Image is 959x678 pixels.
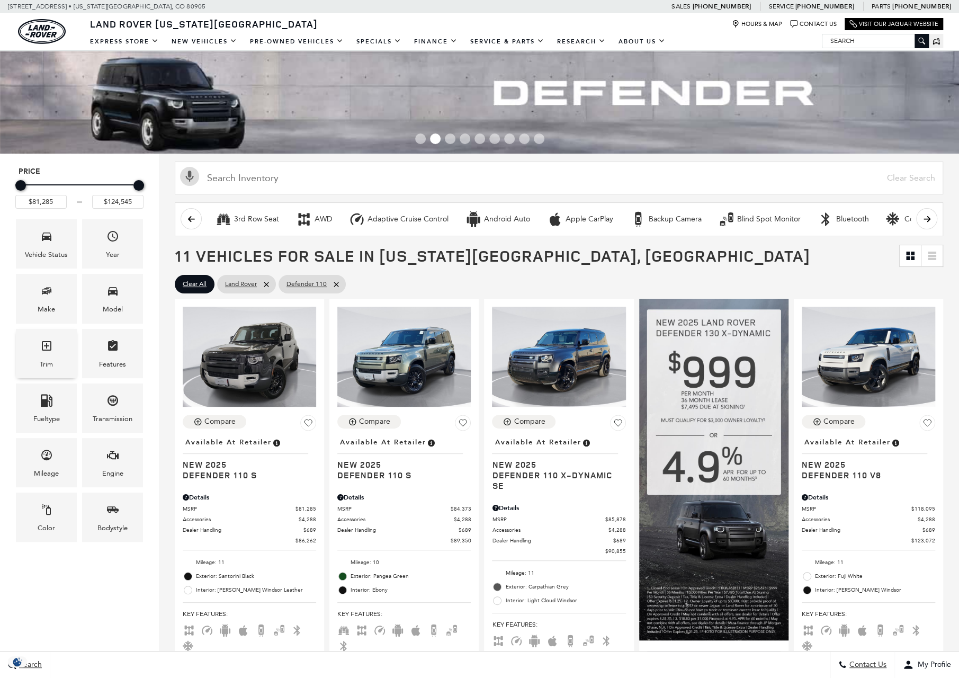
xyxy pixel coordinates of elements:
div: 3rd Row Seat [216,211,231,227]
span: MSRP [337,505,450,513]
span: Bluetooth [337,641,350,649]
span: Bodystyle [106,501,119,522]
span: Key Features : [183,608,316,620]
a: Specials [350,32,408,51]
a: Visit Our Jaguar Website [849,20,938,28]
div: AWD [315,215,332,224]
span: Go to slide 6 [489,133,500,144]
div: Pricing Details - Defender 110 S [183,493,316,502]
span: Interior: Light Cloud Windsor [505,595,625,606]
a: Available at RetailerNew 2025Defender 110 S [337,435,471,480]
span: Cooled Seats [183,641,195,649]
span: Features [106,337,119,359]
span: Adaptive Cruise Control [201,626,213,633]
div: Cooled Seats [904,215,949,224]
div: Apple CarPlay [547,211,563,227]
span: Backup Camera [874,626,886,633]
a: [PHONE_NUMBER] [795,2,854,11]
div: Price [15,176,144,209]
span: $90,855 [605,547,626,555]
button: Compare Vehicle [337,415,401,429]
a: Hours & Map [732,20,782,28]
button: Cooled SeatsCooled Seats [880,208,955,230]
div: Cooled Seats [886,211,902,227]
span: Accessories [183,515,299,523]
span: Clear All [183,278,207,291]
span: Go to slide 4 [460,133,470,144]
a: Dealer Handling $689 [492,537,625,545]
span: Exterior: Pangea Green [351,571,471,582]
button: Save Vehicle [300,415,316,435]
span: $689 [613,537,626,545]
button: Save Vehicle [610,415,626,435]
span: Android Auto [219,626,231,633]
span: Apple Car-Play [546,636,559,644]
a: EXPRESS STORE [84,32,165,51]
span: Defender 110 S [183,470,308,480]
div: Transmission [93,413,132,425]
span: Make [40,282,53,304]
a: $89,350 [337,537,471,545]
span: Third Row Seats [337,626,350,633]
button: Compare Vehicle [492,415,555,429]
span: Transmission [106,391,119,413]
span: Contact Us [847,661,886,670]
span: Adaptive Cruise Control [820,626,832,633]
div: TransmissionTransmission [82,383,143,433]
div: MakeMake [16,274,77,323]
span: Year [106,227,119,249]
div: Compare [204,417,236,426]
span: $81,285 [295,505,316,513]
span: Service [768,3,793,10]
svg: Click to toggle on voice search [180,167,199,186]
div: 3rd Row Seat [234,215,279,224]
span: MSRP [183,505,295,513]
button: Compare Vehicle [183,415,246,429]
span: Apple Car-Play [856,626,868,633]
span: Defender 110 V8 [802,470,927,480]
div: YearYear [82,219,143,269]
button: BluetoothBluetooth [812,208,875,230]
section: Click to Open Cookie Consent Modal [5,656,30,667]
span: Vehicle is in stock and ready for immediate delivery. Due to demand, availability is subject to c... [891,436,900,448]
div: Year [106,249,120,261]
span: Fueltype [40,391,53,413]
span: Parts [872,3,891,10]
div: Color [38,522,55,534]
span: Blind Spot Monitor [273,626,285,633]
span: $4,288 [453,515,471,523]
button: Compare Vehicle [802,415,865,429]
a: MSRP $84,373 [337,505,471,513]
span: Go to slide 3 [445,133,455,144]
span: Bluetooth [600,636,613,644]
span: AWD [355,626,368,633]
a: Accessories $4,288 [183,515,316,523]
button: Save Vehicle [919,415,935,435]
span: Accessories [802,515,918,523]
span: Go to slide 8 [519,133,530,144]
a: Service & Parts [464,32,551,51]
span: AWD [802,626,814,633]
a: About Us [612,32,672,51]
button: Open user profile menu [895,652,959,678]
li: Mileage: 11 [802,556,935,569]
a: Available at RetailerNew 2025Defender 110 S [183,435,316,480]
span: Accessories [337,515,453,523]
a: Accessories $4,288 [337,515,471,523]
a: $86,262 [183,537,316,545]
div: ColorColor [16,493,77,542]
span: New 2025 [492,459,617,470]
span: Cooled Seats [802,641,814,649]
a: Pre-Owned Vehicles [244,32,350,51]
div: Maximum Price [133,180,144,191]
div: Adaptive Cruise Control [368,215,449,224]
a: $123,072 [802,537,935,545]
span: $4,288 [299,515,316,523]
img: 2025 Land Rover Defender 110 S [183,307,316,407]
span: Color [40,501,53,522]
span: Exterior: Santorini Black [196,571,316,582]
span: Apple Car-Play [237,626,249,633]
span: Interior: [PERSON_NAME] Windsor Leather [196,585,316,595]
div: Bluetooth [836,215,869,224]
span: Dealer Handling [183,526,303,534]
